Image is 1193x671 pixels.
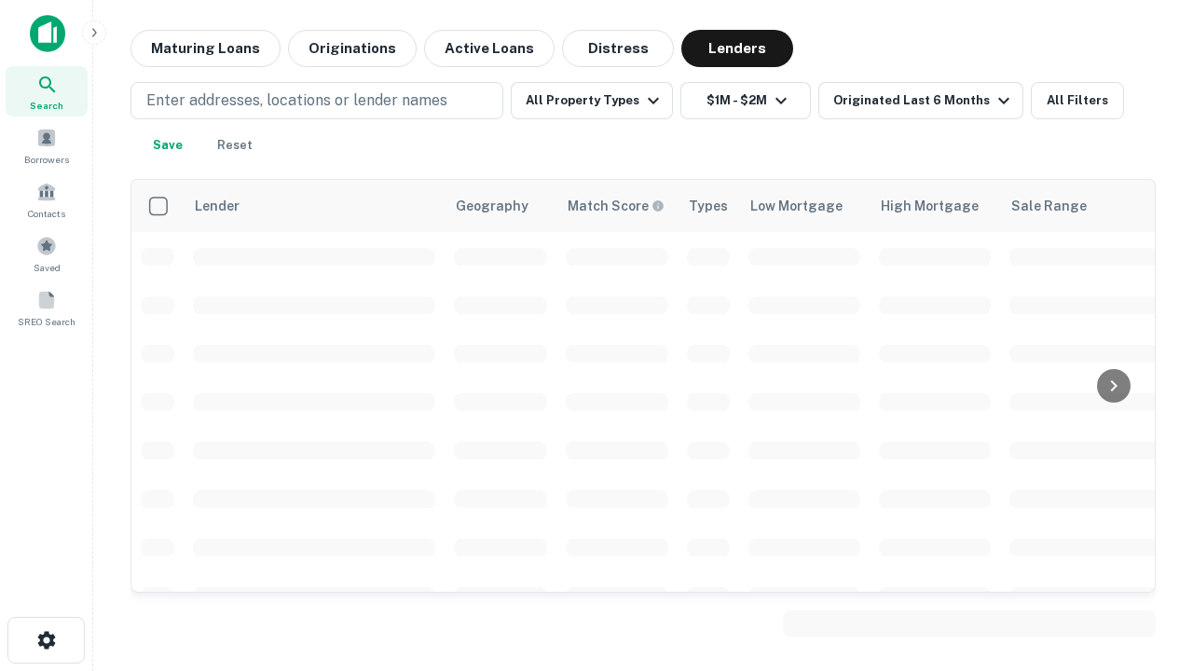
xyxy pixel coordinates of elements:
button: Enter addresses, locations or lender names [130,82,503,119]
button: Reset [205,127,265,164]
iframe: Chat Widget [1100,522,1193,611]
button: Originated Last 6 Months [818,82,1023,119]
th: Low Mortgage [739,180,870,232]
a: Contacts [6,174,88,225]
p: Enter addresses, locations or lender names [146,89,447,112]
button: $1M - $2M [680,82,811,119]
a: Saved [6,228,88,279]
span: Contacts [28,206,65,221]
div: Types [689,195,728,217]
button: All Property Types [511,82,673,119]
th: High Mortgage [870,180,1000,232]
button: Distress [562,30,674,67]
th: Capitalize uses an advanced AI algorithm to match your search with the best lender. The match sco... [556,180,678,232]
button: All Filters [1031,82,1124,119]
div: Capitalize uses an advanced AI algorithm to match your search with the best lender. The match sco... [568,196,665,216]
div: High Mortgage [881,195,979,217]
button: Originations [288,30,417,67]
th: Sale Range [1000,180,1168,232]
span: Borrowers [24,152,69,167]
th: Geography [445,180,556,232]
div: Low Mortgage [750,195,843,217]
span: Saved [34,260,61,275]
div: Lender [195,195,240,217]
div: Geography [456,195,528,217]
h6: Match Score [568,196,661,216]
span: SREO Search [18,314,75,329]
a: Search [6,66,88,116]
div: Sale Range [1011,195,1087,217]
a: SREO Search [6,282,88,333]
th: Types [678,180,739,232]
button: Active Loans [424,30,555,67]
span: Search [30,98,63,113]
div: Originated Last 6 Months [833,89,1015,112]
button: Lenders [681,30,793,67]
img: capitalize-icon.png [30,15,65,52]
th: Lender [184,180,445,232]
button: Save your search to get updates of matches that match your search criteria. [138,127,198,164]
button: Maturing Loans [130,30,281,67]
a: Borrowers [6,120,88,171]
